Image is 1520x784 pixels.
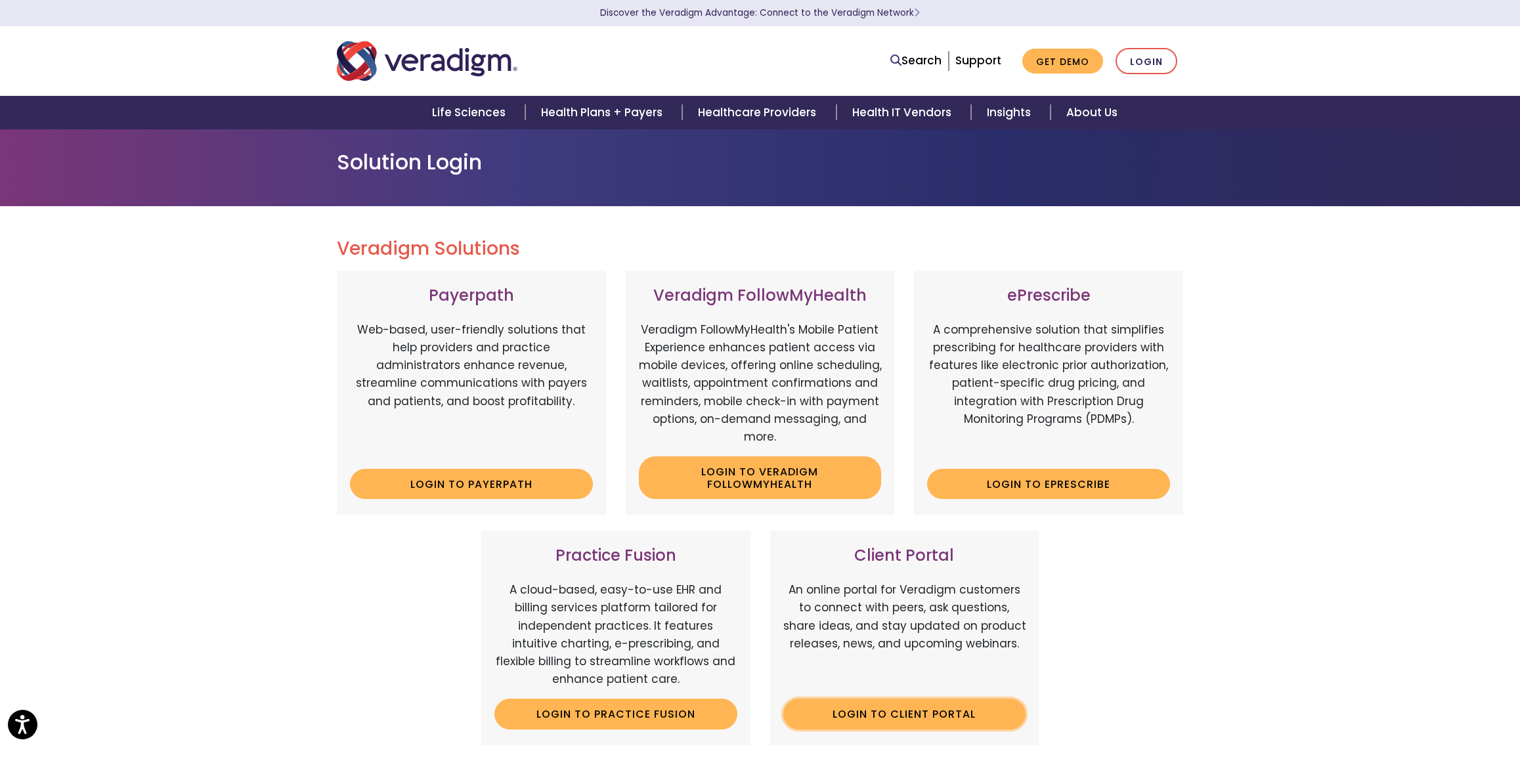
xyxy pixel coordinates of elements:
[1116,48,1177,75] a: Login
[927,469,1170,499] a: Login to ePrescribe
[890,52,942,70] a: Search
[350,469,593,499] a: Login to Payerpath
[350,321,593,459] p: Web-based, user-friendly solutions that help providers and practice administrators enhance revenu...
[600,7,920,19] a: Discover the Veradigm Advantage: Connect to the Veradigm NetworkLearn More
[783,581,1026,688] p: An online portal for Veradigm customers to connect with peers, ask questions, share ideas, and st...
[494,581,737,688] p: A cloud-based, easy-to-use EHR and billing services platform tailored for independent practices. ...
[783,546,1026,565] h3: Client Portal
[350,286,593,305] h3: Payerpath
[337,238,1184,260] h2: Veradigm Solutions
[494,699,737,729] a: Login to Practice Fusion
[682,96,836,129] a: Healthcare Providers
[1022,49,1103,74] a: Get Demo
[416,96,525,129] a: Life Sciences
[525,96,682,129] a: Health Plans + Payers
[639,456,882,499] a: Login to Veradigm FollowMyHealth
[836,96,971,129] a: Health IT Vendors
[639,286,882,305] h3: Veradigm FollowMyHealth
[955,53,1001,68] a: Support
[914,7,920,19] span: Learn More
[783,699,1026,729] a: Login to Client Portal
[927,321,1170,459] p: A comprehensive solution that simplifies prescribing for healthcare providers with features like ...
[1051,96,1133,129] a: About Us
[971,96,1051,129] a: Insights
[639,321,882,446] p: Veradigm FollowMyHealth's Mobile Patient Experience enhances patient access via mobile devices, o...
[337,150,1184,175] h1: Solution Login
[494,546,737,565] h3: Practice Fusion
[337,39,517,83] img: Veradigm logo
[927,286,1170,305] h3: ePrescribe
